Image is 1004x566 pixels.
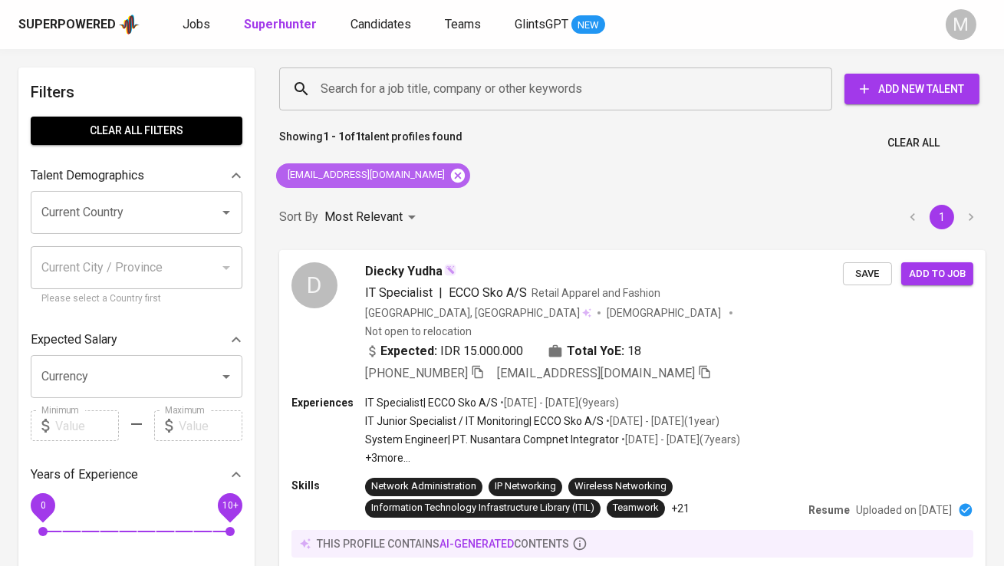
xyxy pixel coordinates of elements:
[119,13,140,36] img: app logo
[365,285,433,300] span: IT Specialist
[324,203,421,232] div: Most Relevant
[495,479,556,494] div: IP Networking
[371,501,594,515] div: Information Technology Infrastructure Library (ITIL)
[808,502,850,518] p: Resume
[449,285,527,300] span: ECCO Sko A/S
[276,163,470,188] div: [EMAIL_ADDRESS][DOMAIN_NAME]
[31,166,144,185] p: Talent Demographics
[843,262,892,286] button: Save
[497,366,695,380] span: [EMAIL_ADDRESS][DOMAIN_NAME]
[365,366,468,380] span: [PHONE_NUMBER]
[31,466,138,484] p: Years of Experience
[183,15,213,35] a: Jobs
[351,15,414,35] a: Candidates
[946,9,976,40] div: M
[857,80,967,99] span: Add New Talent
[43,121,230,140] span: Clear All filters
[930,205,954,229] button: page 1
[365,450,740,466] p: +3 more ...
[31,80,242,104] h6: Filters
[571,18,605,33] span: NEW
[31,324,242,355] div: Expected Salary
[351,17,411,31] span: Candidates
[567,342,624,360] b: Total YoE:
[216,366,237,387] button: Open
[291,262,337,308] div: D
[355,130,361,143] b: 1
[244,15,320,35] a: Superhunter
[671,501,690,516] p: +21
[18,13,140,36] a: Superpoweredapp logo
[365,324,472,339] p: Not open to relocation
[365,305,591,321] div: [GEOGRAPHIC_DATA], [GEOGRAPHIC_DATA]
[445,17,481,31] span: Teams
[619,432,740,447] p: • [DATE] - [DATE] ( 7 years )
[179,410,242,441] input: Value
[844,74,979,104] button: Add New Talent
[276,168,454,183] span: [EMAIL_ADDRESS][DOMAIN_NAME]
[40,500,45,511] span: 0
[317,536,569,551] p: this profile contains contents
[365,413,604,429] p: IT Junior Specialist / IT Monitoring | ECCO Sko A/S
[439,284,443,302] span: |
[901,262,973,286] button: Add to job
[365,342,523,360] div: IDR 15.000.000
[216,202,237,223] button: Open
[532,287,660,299] span: Retail Apparel and Fashion
[244,17,317,31] b: Superhunter
[365,395,498,410] p: IT Specialist | ECCO Sko A/S
[607,305,723,321] span: [DEMOGRAPHIC_DATA]
[851,265,884,283] span: Save
[41,291,232,307] p: Please select a Country first
[55,410,119,441] input: Value
[31,160,242,191] div: Talent Demographics
[324,208,403,226] p: Most Relevant
[881,129,946,157] button: Clear All
[365,262,443,281] span: Diecky Yudha
[898,205,986,229] nav: pagination navigation
[365,432,619,447] p: System Engineer | PT. Nusantara Compnet Integrator
[445,15,484,35] a: Teams
[574,479,667,494] div: Wireless Networking
[371,479,476,494] div: Network Administration
[439,538,514,550] span: AI-generated
[887,133,940,153] span: Clear All
[291,478,365,493] p: Skills
[279,208,318,226] p: Sort By
[18,16,116,34] div: Superpowered
[222,500,238,511] span: 10+
[498,395,619,410] p: • [DATE] - [DATE] ( 9 years )
[183,17,210,31] span: Jobs
[31,117,242,145] button: Clear All filters
[380,342,437,360] b: Expected:
[515,15,605,35] a: GlintsGPT NEW
[613,501,659,515] div: Teamwork
[279,129,462,157] p: Showing of talent profiles found
[444,264,456,276] img: magic_wand.svg
[291,395,365,410] p: Experiences
[627,342,641,360] span: 18
[909,265,966,283] span: Add to job
[323,130,344,143] b: 1 - 1
[515,17,568,31] span: GlintsGPT
[31,331,117,349] p: Expected Salary
[31,459,242,490] div: Years of Experience
[856,502,952,518] p: Uploaded on [DATE]
[604,413,719,429] p: • [DATE] - [DATE] ( 1 year )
